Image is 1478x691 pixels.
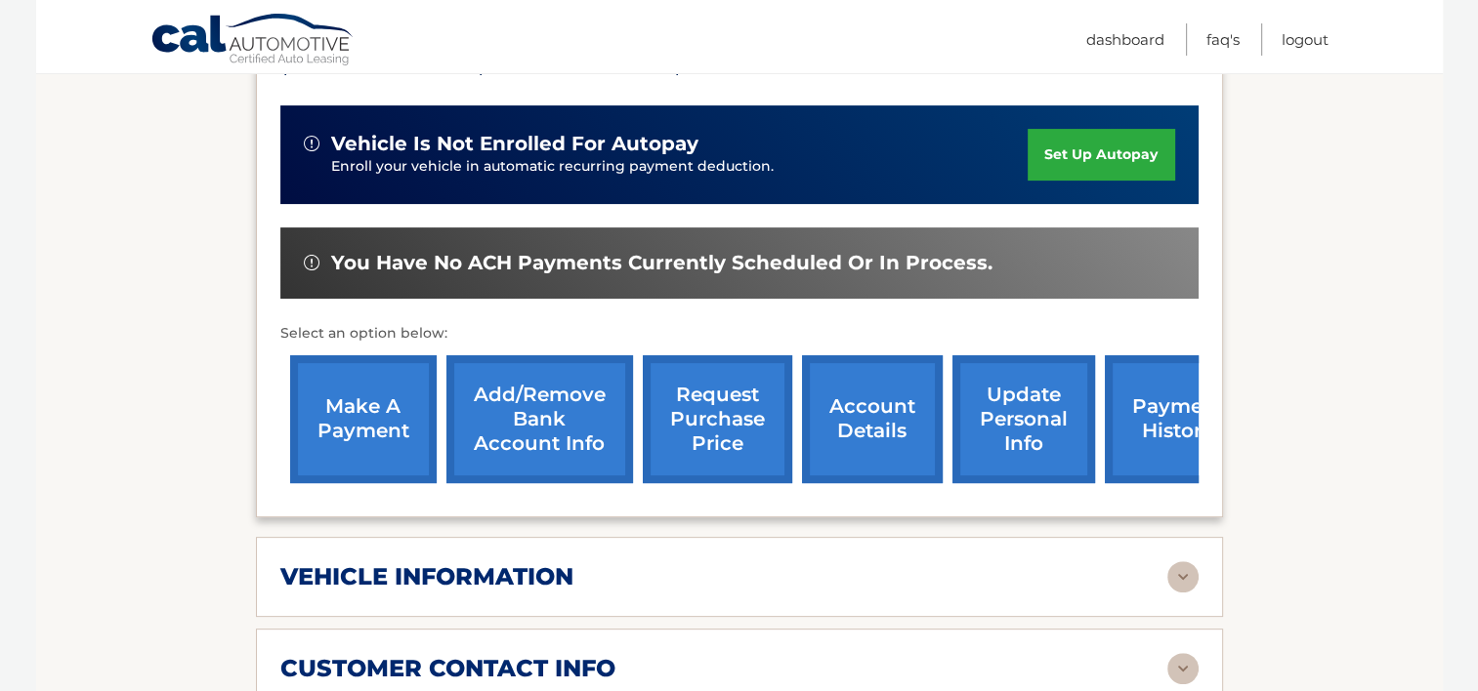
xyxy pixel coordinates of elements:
h2: vehicle information [280,562,573,591]
h2: customer contact info [280,654,615,683]
a: update personal info [952,355,1095,483]
a: make a payment [290,355,437,483]
a: Dashboard [1086,23,1164,56]
a: FAQ's [1206,23,1240,56]
a: payment history [1105,355,1251,483]
a: Add/Remove bank account info [446,355,633,483]
img: alert-white.svg [304,255,319,270]
a: account details [802,355,943,483]
p: Enroll your vehicle in automatic recurring payment deduction. [331,156,1029,178]
span: You have no ACH payments currently scheduled or in process. [331,251,992,275]
a: Logout [1282,23,1329,56]
img: accordion-rest.svg [1167,653,1199,684]
img: accordion-rest.svg [1167,561,1199,592]
p: Select an option below: [280,322,1199,345]
a: Cal Automotive [150,13,356,69]
a: set up autopay [1028,129,1174,181]
a: request purchase price [643,355,792,483]
img: alert-white.svg [304,136,319,151]
span: vehicle is not enrolled for autopay [331,132,698,156]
